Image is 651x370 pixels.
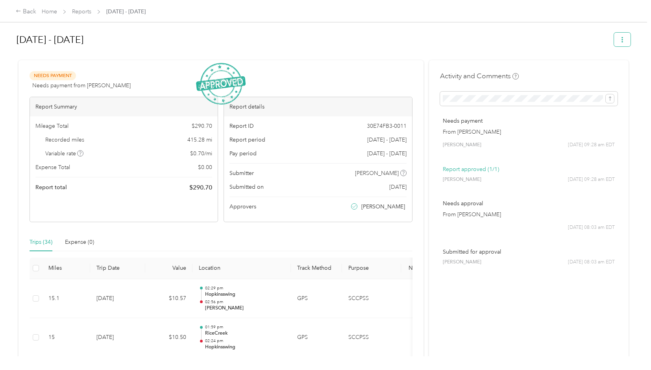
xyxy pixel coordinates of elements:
[443,210,615,219] p: From [PERSON_NAME]
[342,258,401,279] th: Purpose
[229,149,257,158] span: Pay period
[401,258,431,279] th: Notes
[42,318,90,357] td: 15
[291,279,342,318] td: GPS
[192,258,291,279] th: Location
[65,238,94,247] div: Expense (0)
[145,318,192,357] td: $10.50
[205,344,285,351] p: Hopkinsswing
[568,224,615,231] span: [DATE] 08:03 am EDT
[205,324,285,330] p: 01:59 pm
[342,279,401,318] td: SCCPSS
[45,149,84,158] span: Variable rate
[443,259,481,266] span: [PERSON_NAME]
[291,318,342,357] td: GPS
[443,176,481,183] span: [PERSON_NAME]
[90,279,145,318] td: [DATE]
[45,136,84,144] span: Recorded miles
[187,136,212,144] span: 415.28 mi
[342,318,401,357] td: SCCPSS
[35,163,70,171] span: Expense Total
[205,330,285,337] p: RiceCreek
[72,8,91,15] a: Reports
[389,183,407,191] span: [DATE]
[443,142,481,149] span: [PERSON_NAME]
[361,202,405,211] span: [PERSON_NAME]
[443,248,615,256] p: Submitted for approval
[443,165,615,173] p: Report approved (1/1)
[16,7,36,17] div: Back
[443,199,615,208] p: Needs approval
[190,149,212,158] span: $ 0.70 / mi
[30,97,218,116] div: Report Summary
[229,122,254,130] span: Report ID
[367,122,407,130] span: 30E74FB3-0011
[229,136,265,144] span: Report period
[30,71,76,80] span: Needs Payment
[229,183,264,191] span: Submitted on
[224,97,412,116] div: Report details
[196,63,246,105] img: ApprovedStamp
[205,299,285,305] p: 02:56 pm
[205,285,285,291] p: 02:29 pm
[189,183,212,192] span: $ 290.70
[192,122,212,130] span: $ 290.70
[42,279,90,318] td: 15.1
[35,122,68,130] span: Mileage Total
[229,169,254,177] span: Submitter
[440,71,519,81] h4: Activity and Comments
[90,318,145,357] td: [DATE]
[443,128,615,136] p: From [PERSON_NAME]
[106,7,146,16] span: [DATE] - [DATE]
[42,258,90,279] th: Miles
[145,279,192,318] td: $10.57
[198,163,212,171] span: $ 0.00
[90,258,145,279] th: Trip Date
[145,258,192,279] th: Value
[568,142,615,149] span: [DATE] 09:28 am EDT
[205,291,285,298] p: Hopkinsswing
[229,202,256,211] span: Approvers
[30,238,52,247] div: Trips (34)
[607,326,651,370] iframe: Everlance-gr Chat Button Frame
[291,258,342,279] th: Track Method
[367,136,407,144] span: [DATE] - [DATE]
[35,183,67,191] span: Report total
[568,259,615,266] span: [DATE] 08:03 am EDT
[17,30,608,49] h1: Sep 1 - 30, 2025
[205,305,285,312] p: [PERSON_NAME]
[205,338,285,344] p: 02:24 pm
[568,176,615,183] span: [DATE] 09:28 am EDT
[367,149,407,158] span: [DATE] - [DATE]
[32,81,131,90] span: Needs payment from [PERSON_NAME]
[355,169,399,177] span: [PERSON_NAME]
[42,8,57,15] a: Home
[443,117,615,125] p: Needs payment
